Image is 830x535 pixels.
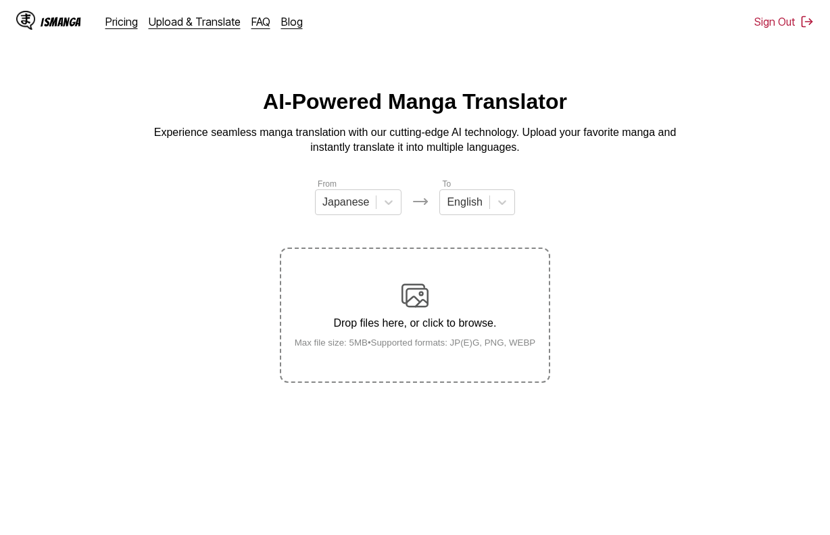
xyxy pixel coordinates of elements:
p: Drop files here, or click to browse. [284,317,547,329]
label: To [442,179,451,189]
img: IsManga Logo [16,11,35,30]
p: Experience seamless manga translation with our cutting-edge AI technology. Upload your favorite m... [145,125,685,156]
a: Pricing [105,15,138,28]
img: Sign out [800,15,814,28]
div: IsManga [41,16,81,28]
label: From [318,179,337,189]
h1: AI-Powered Manga Translator [263,89,567,114]
a: FAQ [251,15,270,28]
small: Max file size: 5MB • Supported formats: JP(E)G, PNG, WEBP [284,338,547,348]
button: Sign Out [754,15,814,28]
a: Blog [281,15,303,28]
a: IsManga LogoIsManga [16,11,105,32]
img: Languages icon [412,193,429,210]
a: Upload & Translate [149,15,241,28]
